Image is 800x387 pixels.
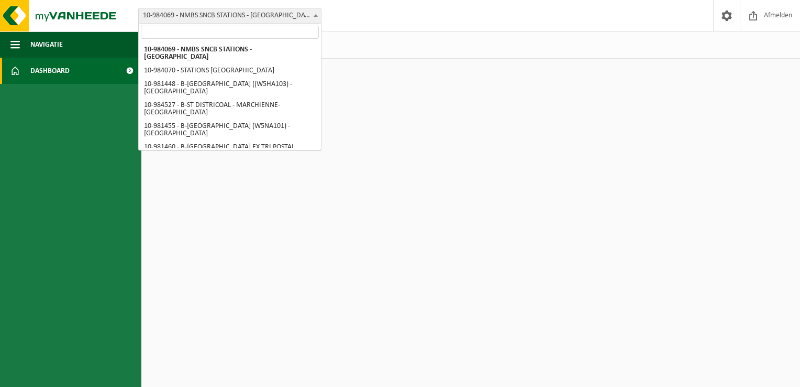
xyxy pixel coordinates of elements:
li: 10-981460 - B-[GEOGRAPHIC_DATA] EX TRI POSTAL (W5HA101) - [GEOGRAPHIC_DATA] [141,141,319,162]
li: 10-984069 - NMBS SNCB STATIONS - [GEOGRAPHIC_DATA] [141,43,319,64]
span: Navigatie [30,31,63,58]
span: 10-984069 - NMBS SNCB STATIONS - SINT-GILLIS [139,8,321,23]
span: Dashboard [30,58,70,84]
li: 10-981448 - B-[GEOGRAPHIC_DATA] ((W5HA103) - [GEOGRAPHIC_DATA] [141,78,319,99]
li: 10-981455 - B-[GEOGRAPHIC_DATA] (W5NA101) - [GEOGRAPHIC_DATA] [141,120,319,141]
li: 10-984070 - STATIONS [GEOGRAPHIC_DATA] [141,64,319,78]
span: 10-984069 - NMBS SNCB STATIONS - SINT-GILLIS [138,8,321,24]
li: 10-984527 - B-ST DISTRICOAL - MARCHIENNE-[GEOGRAPHIC_DATA] [141,99,319,120]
